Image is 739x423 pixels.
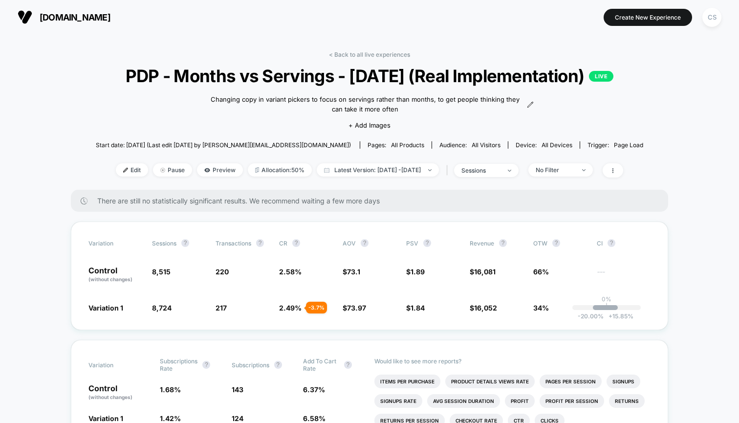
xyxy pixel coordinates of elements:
[614,141,643,149] span: Page Load
[461,167,500,174] div: sessions
[607,375,640,388] li: Signups
[411,267,425,276] span: 1.89
[540,375,602,388] li: Pages Per Session
[216,267,229,276] span: 220
[343,240,356,247] span: AOV
[702,8,721,27] div: CS
[303,414,326,423] span: 6.58 %
[324,168,329,173] img: calendar
[406,267,425,276] span: $
[40,12,110,22] span: [DOMAIN_NAME]
[348,121,391,129] span: + Add Images
[88,267,142,283] p: Control
[540,394,604,408] li: Profit Per Session
[608,239,615,247] button: ?
[347,267,360,276] span: 73.1
[248,163,312,177] span: Allocation: 50%
[255,167,259,173] img: rebalance
[470,267,496,276] span: $
[406,240,418,247] span: PSV
[604,9,692,26] button: Create New Experience
[160,357,197,372] span: Subscriptions Rate
[499,239,507,247] button: ?
[88,304,123,312] span: Variation 1
[181,239,189,247] button: ?
[88,239,142,247] span: Variation
[88,276,132,282] span: (without changes)
[597,269,651,283] span: ---
[587,141,643,149] div: Trigger:
[274,361,282,369] button: ?
[368,141,424,149] div: Pages:
[152,240,176,247] span: Sessions
[279,240,287,247] span: CR
[411,304,425,312] span: 1.84
[552,239,560,247] button: ?
[303,385,325,394] span: 6.37 %
[303,357,339,372] span: Add To Cart Rate
[197,163,243,177] span: Preview
[374,375,440,388] li: Items Per Purchase
[609,394,645,408] li: Returns
[347,304,366,312] span: 73.97
[153,163,192,177] span: Pause
[116,163,148,177] span: Edit
[152,304,172,312] span: 8,724
[88,384,150,401] p: Control
[329,51,410,58] a: < Back to all live experiences
[474,304,497,312] span: 16,052
[606,303,608,310] p: |
[542,141,572,149] span: all devices
[88,357,142,372] span: Variation
[508,141,580,149] span: Device:
[160,385,181,394] span: 1.68 %
[423,239,431,247] button: ?
[123,66,616,86] span: PDP - Months vs Servings - [DATE] (Real Implementation)
[317,163,439,177] span: Latest Version: [DATE] - [DATE]
[202,361,210,369] button: ?
[508,170,511,172] img: end
[216,304,227,312] span: 217
[256,239,264,247] button: ?
[97,197,649,205] span: There are still no statistically significant results. We recommend waiting a few more days
[470,240,494,247] span: Revenue
[536,166,575,174] div: No Filter
[533,239,587,247] span: OTW
[597,239,651,247] span: CI
[472,141,500,149] span: All Visitors
[343,267,360,276] span: $
[439,141,500,149] div: Audience:
[602,295,611,303] p: 0%
[533,304,549,312] span: 34%
[391,141,424,149] span: all products
[232,414,243,423] span: 124
[292,239,300,247] button: ?
[406,304,425,312] span: $
[343,304,366,312] span: $
[160,414,181,423] span: 1.42 %
[232,385,243,394] span: 143
[470,304,497,312] span: $
[474,267,496,276] span: 16,081
[88,414,123,423] span: Variation 1
[18,10,32,24] img: Visually logo
[306,302,327,313] div: - 3.7 %
[205,95,524,114] span: Changing copy in variant pickers to focus on servings rather than months, to get people thinking ...
[361,239,369,247] button: ?
[160,168,165,173] img: end
[445,375,535,388] li: Product Details Views Rate
[505,394,535,408] li: Profit
[279,267,302,276] span: 2.58 %
[428,169,432,171] img: end
[444,163,454,178] span: |
[96,141,351,149] span: Start date: [DATE] (Last edit [DATE] by [PERSON_NAME][EMAIL_ADDRESS][DOMAIN_NAME])
[374,357,651,365] p: Would like to see more reports?
[344,361,352,369] button: ?
[604,312,633,320] span: 15.85 %
[216,240,251,247] span: Transactions
[533,267,549,276] span: 66%
[427,394,500,408] li: Avg Session Duration
[589,71,613,82] p: LIVE
[582,169,586,171] img: end
[699,7,724,27] button: CS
